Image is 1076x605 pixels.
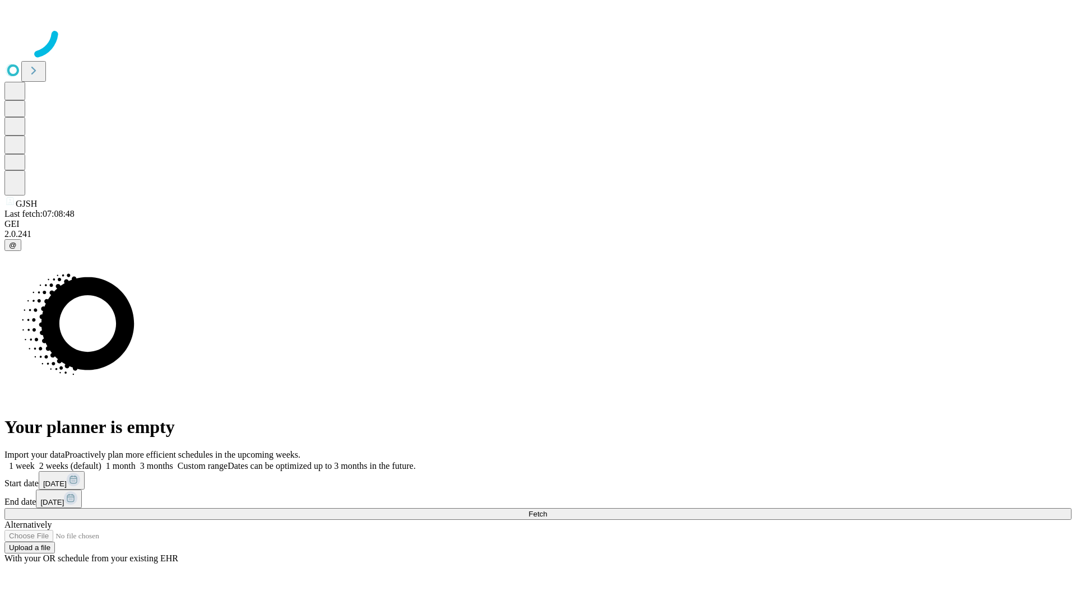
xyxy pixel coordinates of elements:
[106,461,136,471] span: 1 month
[4,471,1072,490] div: Start date
[4,209,75,218] span: Last fetch: 07:08:48
[4,490,1072,508] div: End date
[140,461,173,471] span: 3 months
[4,229,1072,239] div: 2.0.241
[4,508,1072,520] button: Fetch
[36,490,82,508] button: [DATE]
[4,450,65,459] span: Import your data
[9,461,35,471] span: 1 week
[16,199,37,208] span: GJSH
[4,520,52,529] span: Alternatively
[39,471,85,490] button: [DATE]
[4,219,1072,229] div: GEI
[39,461,101,471] span: 2 weeks (default)
[43,480,67,488] span: [DATE]
[65,450,300,459] span: Proactively plan more efficient schedules in the upcoming weeks.
[228,461,415,471] span: Dates can be optimized up to 3 months in the future.
[9,241,17,249] span: @
[4,542,55,553] button: Upload a file
[4,417,1072,438] h1: Your planner is empty
[4,239,21,251] button: @
[40,498,64,506] span: [DATE]
[178,461,228,471] span: Custom range
[528,510,547,518] span: Fetch
[4,553,178,563] span: With your OR schedule from your existing EHR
